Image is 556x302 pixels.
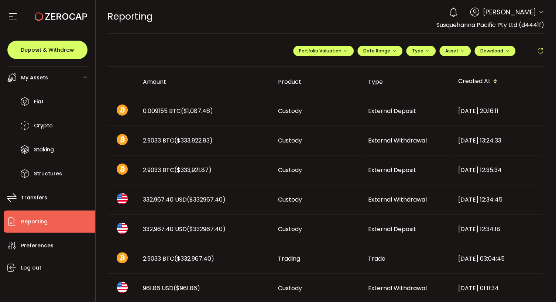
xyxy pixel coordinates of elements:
div: [DATE] 01:11:34 [452,284,542,292]
span: ($333,921.87) [174,166,212,174]
span: Susquehanna Pacific Pty Ltd (d4441f) [436,21,544,29]
img: btc_portfolio.svg [117,164,128,175]
button: Portfolio Valuation [293,46,354,56]
span: Reporting [107,10,153,23]
span: Transfers [21,192,47,203]
span: Trade [368,254,385,263]
span: Date Range [363,48,397,54]
span: Custody [278,136,302,145]
button: Type [406,46,436,56]
span: Custody [278,284,302,292]
div: [DATE] 20:16:11 [452,107,542,115]
div: [DATE] 12:35:34 [452,166,542,174]
button: Asset [439,46,471,56]
span: Reporting [21,216,48,227]
span: Preferences [21,240,54,251]
span: ($332,967.40) [174,254,214,263]
span: Fiat [34,96,44,107]
span: ($961.86) [174,284,200,292]
div: [DATE] 03:04:45 [452,254,542,263]
span: 2.9033 BTC [143,166,212,174]
div: Product [272,78,362,86]
span: 2.9033 BTC [143,254,214,263]
span: Trading [278,254,300,263]
span: 0.009155 BTC [143,107,213,115]
div: Amount [137,78,272,86]
span: 961.86 USD [143,284,200,292]
span: Structures [34,168,62,179]
button: Deposit & Withdraw [7,41,87,59]
img: usd_portfolio.svg [117,193,128,204]
span: 332,967.40 USD [143,195,226,204]
span: 332,967.40 USD [143,225,226,233]
span: Portfolio Valuation [299,48,348,54]
span: External Withdrawal [368,284,427,292]
span: ($332967.40) [187,195,226,204]
span: Custody [278,195,302,204]
span: External Deposit [368,225,416,233]
span: External Withdrawal [368,195,427,204]
span: Deposit & Withdraw [21,47,74,52]
span: External Withdrawal [368,136,427,145]
iframe: Chat Widget [519,267,556,302]
div: Created At [452,75,542,88]
span: Custody [278,225,302,233]
img: btc_portfolio.svg [117,252,128,263]
span: Custody [278,166,302,174]
span: Type [412,48,430,54]
img: usd_portfolio.svg [117,282,128,293]
div: [DATE] 12:34:18 [452,225,542,233]
span: [PERSON_NAME] [483,7,536,17]
button: Download [474,46,515,56]
span: External Deposit [368,107,416,115]
span: Download [480,48,509,54]
span: ($332967.40) [187,225,226,233]
span: ($1,087.46) [181,107,213,115]
span: Custody [278,107,302,115]
div: [DATE] 13:24:33 [452,136,542,145]
span: Asset [445,48,459,54]
span: Crypto [34,120,53,131]
span: 2.9033 BTC [143,136,213,145]
span: Log out [21,262,41,273]
span: Staking [34,144,54,155]
div: [DATE] 12:34:45 [452,195,542,204]
img: usd_portfolio.svg [117,223,128,234]
img: btc_portfolio.svg [117,134,128,145]
div: Type [362,78,452,86]
span: External Deposit [368,166,416,174]
button: Date Range [357,46,402,56]
span: ($333,922.83) [174,136,213,145]
span: My Assets [21,72,48,83]
img: btc_portfolio.svg [117,104,128,116]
